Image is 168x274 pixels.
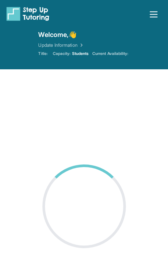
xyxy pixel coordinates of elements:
[7,7,49,21] img: logo
[53,51,71,56] span: Capacity:
[38,51,47,56] span: Title:
[72,51,89,56] span: Students
[92,51,128,56] span: Current Availability:
[78,42,84,48] img: Chevron Right
[38,30,77,39] span: Welcome, 👋
[38,42,84,48] a: Update Information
